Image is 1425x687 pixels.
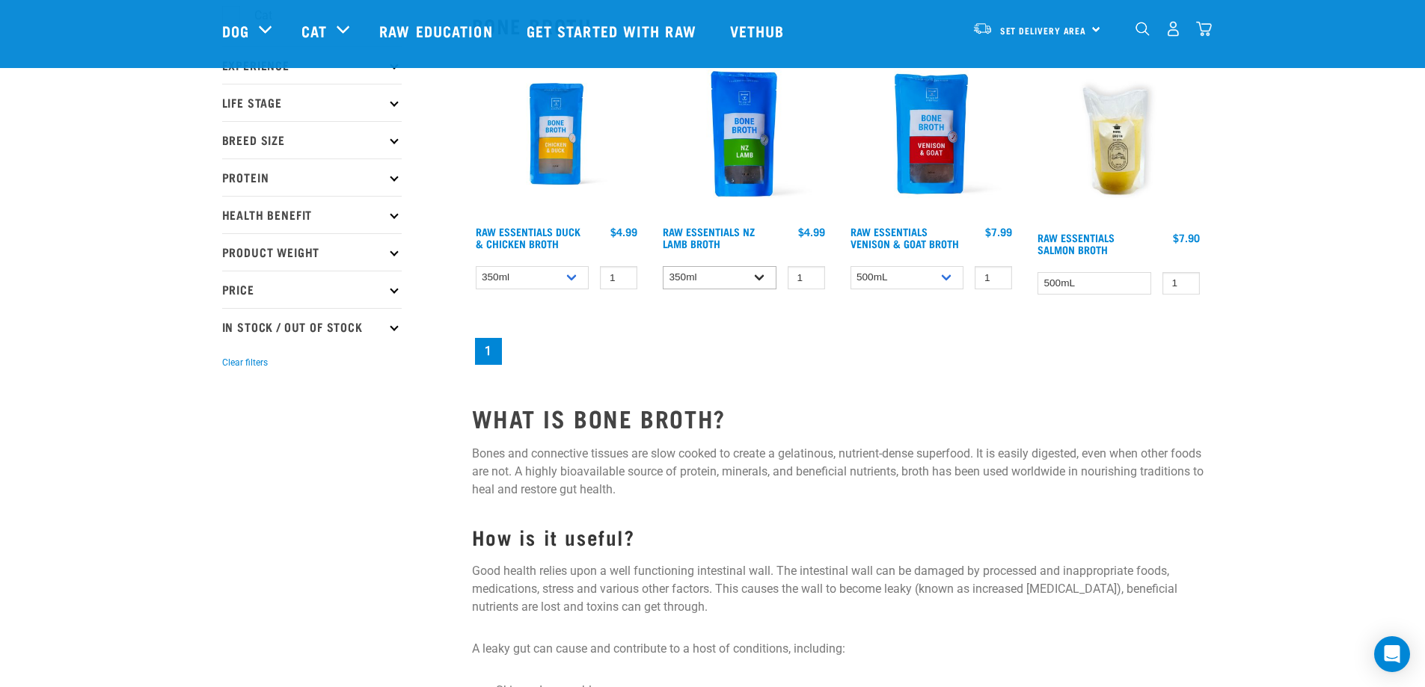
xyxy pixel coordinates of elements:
a: Cat [301,19,327,42]
input: 1 [600,266,637,289]
p: A leaky gut can cause and contribute to a host of conditions, including: [472,640,1204,658]
a: Dog [222,19,249,42]
a: Vethub [715,1,803,61]
div: $4.99 [610,226,637,238]
img: Salmon Broth [1034,49,1204,224]
p: Product Weight [222,233,402,271]
a: Raw Essentials Duck & Chicken Broth [476,229,580,246]
div: $4.99 [798,226,825,238]
p: Life Stage [222,84,402,121]
p: Bones and connective tissues are slow cooked to create a gelatinous, nutrient-dense superfood. It... [472,445,1204,499]
h3: How is it useful? [472,526,1204,549]
p: In Stock / Out Of Stock [222,308,402,345]
p: Good health relies upon a well functioning intestinal wall. The intestinal wall can be damaged by... [472,562,1204,616]
span: Set Delivery Area [1000,28,1087,33]
img: Raw Essentials Venison Goat Novel Protein Hypoallergenic Bone Broth Cats & Dogs [847,49,1017,219]
div: Open Intercom Messenger [1374,636,1410,672]
p: Protein [222,158,402,196]
a: Raw Education [364,1,511,61]
img: home-icon-1@2x.png [1136,22,1150,36]
img: van-moving.png [972,22,993,35]
p: Health Benefit [222,196,402,233]
button: Clear filters [222,356,268,369]
div: $7.90 [1173,232,1200,244]
img: RE Product Shoot 2023 Nov8793 1 [472,49,642,219]
div: $7.99 [985,226,1012,238]
input: 1 [788,266,825,289]
h2: WHAT IS BONE BROTH? [472,404,1204,431]
img: user.png [1165,21,1181,37]
p: Breed Size [222,121,402,158]
p: Price [222,271,402,308]
a: Raw Essentials Venison & Goat Broth [851,229,959,246]
img: home-icon@2x.png [1196,21,1212,37]
a: Raw Essentials NZ Lamb Broth [663,229,755,246]
a: Get started with Raw [512,1,715,61]
img: Raw Essentials New Zealand Lamb Bone Broth For Cats & Dogs [659,49,829,219]
a: Raw Essentials Salmon Broth [1038,235,1115,252]
input: 1 [1162,272,1200,295]
nav: pagination [472,335,1204,368]
input: 1 [975,266,1012,289]
a: Page 1 [475,338,502,365]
